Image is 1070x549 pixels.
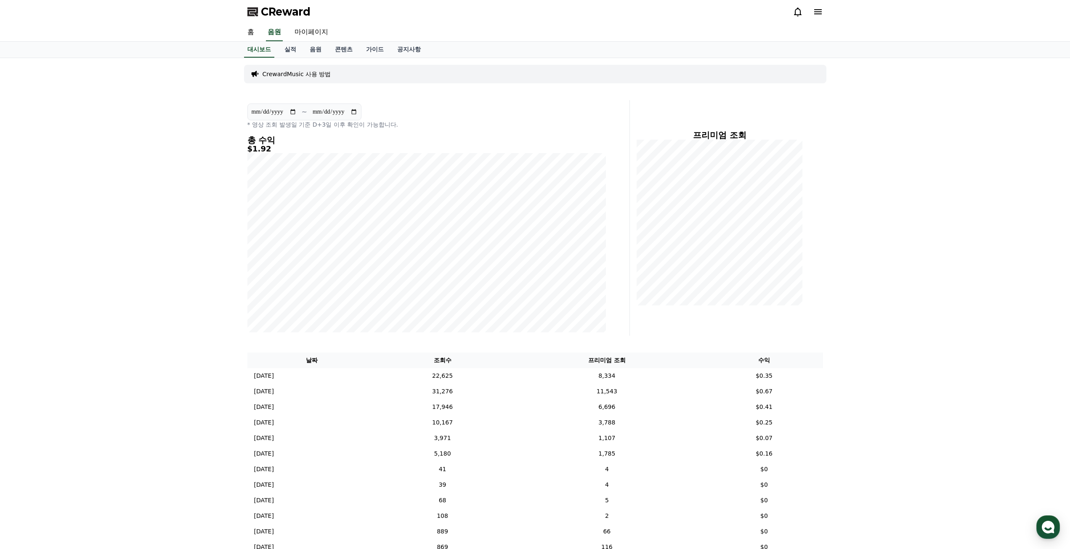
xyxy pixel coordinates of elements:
p: * 영상 조회 발생일 기준 D+3일 이후 확인이 가능합니다. [247,120,606,129]
a: 마이페이지 [288,24,335,41]
p: [DATE] [254,480,274,489]
p: [DATE] [254,387,274,396]
td: 10,167 [377,415,509,430]
a: 가이드 [359,42,390,58]
a: CReward [247,5,311,19]
td: $0.35 [705,368,823,384]
td: 3,971 [377,430,509,446]
td: $0.41 [705,399,823,415]
p: [DATE] [254,496,274,505]
td: 5 [508,493,705,508]
h4: 총 수익 [247,135,606,145]
td: 108 [377,508,509,524]
td: 17,946 [377,399,509,415]
th: 조회수 [377,353,509,368]
p: [DATE] [254,527,274,536]
td: 1,107 [508,430,705,446]
td: 11,543 [508,384,705,399]
td: 3,788 [508,415,705,430]
td: 66 [508,524,705,539]
p: [DATE] [254,512,274,520]
p: [DATE] [254,449,274,458]
th: 수익 [705,353,823,368]
h5: $1.92 [247,145,606,153]
td: $0 [705,493,823,508]
td: 68 [377,493,509,508]
a: 음원 [266,24,283,41]
a: 음원 [303,42,328,58]
a: 공지사항 [390,42,427,58]
p: [DATE] [254,403,274,411]
p: [DATE] [254,418,274,427]
td: 41 [377,461,509,477]
th: 날짜 [247,353,377,368]
td: $0.67 [705,384,823,399]
td: 22,625 [377,368,509,384]
td: $0 [705,477,823,493]
td: $0 [705,524,823,539]
td: $0.07 [705,430,823,446]
td: 4 [508,461,705,477]
td: 8,334 [508,368,705,384]
a: 실적 [278,42,303,58]
td: 889 [377,524,509,539]
a: 콘텐츠 [328,42,359,58]
td: $0 [705,508,823,524]
td: $0.16 [705,446,823,461]
a: CrewardMusic 사용 방법 [263,70,331,78]
p: [DATE] [254,465,274,474]
h4: 프리미엄 조회 [637,130,803,140]
th: 프리미엄 조회 [508,353,705,368]
td: 6,696 [508,399,705,415]
td: 5,180 [377,446,509,461]
p: ~ [302,107,307,117]
td: $0.25 [705,415,823,430]
a: 대시보드 [244,42,274,58]
span: CReward [261,5,311,19]
td: 4 [508,477,705,493]
p: [DATE] [254,434,274,443]
td: 39 [377,477,509,493]
p: [DATE] [254,371,274,380]
td: 2 [508,508,705,524]
a: 홈 [241,24,261,41]
td: 31,276 [377,384,509,399]
td: 1,785 [508,446,705,461]
td: $0 [705,461,823,477]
